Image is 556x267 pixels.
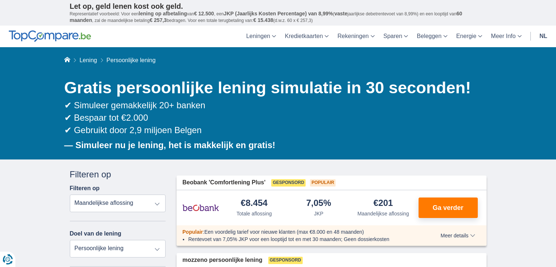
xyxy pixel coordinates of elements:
span: Populair [310,179,336,187]
div: €8.454 [241,199,268,208]
span: mozzeno persoonlijke lening [182,256,262,264]
span: vaste [334,11,348,16]
a: Kredietkaarten [280,26,333,47]
div: ✔ Simuleer gemakkelijk 20+ banken ✔ Bespaar tot €2.000 ✔ Gebruikt door 2,9 miljoen Belgen [64,99,487,137]
div: : [177,228,420,236]
a: Lening [79,57,97,63]
a: Home [64,57,70,63]
div: Totale aflossing [237,210,272,217]
img: product.pl.alt Beobank [182,199,219,217]
a: Sparen [379,26,413,47]
span: 60 maanden [70,11,462,23]
p: Let op, geld lenen kost ook geld. [70,2,487,11]
a: Energie [452,26,487,47]
div: Maandelijkse aflossing [358,210,409,217]
span: Gesponsord [268,257,303,264]
h1: Gratis persoonlijke lening simulatie in 30 seconden! [64,76,487,99]
span: lening op afbetaling [139,11,187,16]
a: Leningen [242,26,280,47]
div: JKP [314,210,324,217]
a: Beleggen [412,26,452,47]
span: Persoonlijke lening [106,57,155,63]
img: TopCompare [9,30,91,42]
div: 7,05% [306,199,331,208]
span: Populair [182,229,203,235]
span: Ga verder [432,204,463,211]
li: Rentevoet van 7,05% JKP voor een looptijd tot en met 30 maanden; Geen dossierkosten [188,236,414,243]
b: — Simuleer nu je lening, het is makkelijk en gratis! [64,140,276,150]
span: € 12.500 [194,11,214,16]
span: Gesponsord [271,179,306,187]
label: Filteren op [70,185,100,192]
div: €201 [374,199,393,208]
button: Ga verder [419,198,478,218]
span: € 15.438 [253,17,273,23]
button: Meer details [435,233,480,238]
a: nl [535,26,552,47]
span: Een voordelig tarief voor nieuwe klanten (max €8.000 en 48 maanden) [204,229,364,235]
p: Representatief voorbeeld: Voor een van , een ( jaarlijkse debetrentevoet van 8,99%) en een loopti... [70,11,487,24]
span: JKP (Jaarlijks Kosten Percentage) van 8,99% [224,11,333,16]
label: Doel van de lening [70,230,121,237]
a: Meer Info [487,26,526,47]
span: Beobank 'Comfortlening Plus' [182,178,265,187]
div: Filteren op [70,168,166,181]
a: Rekeningen [333,26,379,47]
span: Meer details [440,233,475,238]
span: € 257,3 [150,17,167,23]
